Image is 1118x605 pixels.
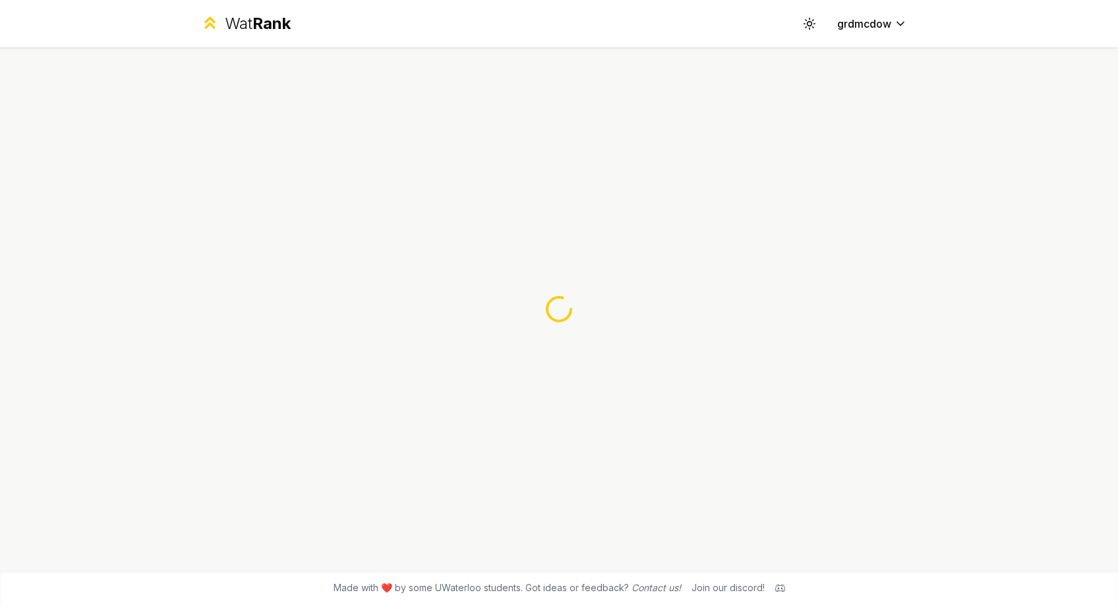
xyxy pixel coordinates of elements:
span: Rank [252,14,291,33]
a: WatRank [200,13,291,34]
div: Wat [225,13,291,34]
a: Contact us! [632,582,681,593]
button: grdmcdow [827,12,918,36]
span: Made with ❤️ by some UWaterloo students. Got ideas or feedback? [334,581,681,594]
span: grdmcdow [837,16,891,32]
div: Join our discord! [691,581,765,594]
